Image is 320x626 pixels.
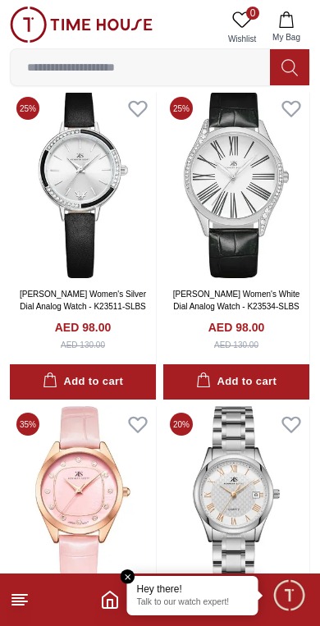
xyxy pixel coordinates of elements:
div: AED 130.00 [61,339,105,351]
h4: AED 98.00 [208,319,264,336]
button: My Bag [263,7,310,48]
img: Kenneth Scott Women's White Dial Analog Watch - K23534-SLBS [163,90,309,278]
img: Kenneth Scott Women's Analog White Rose Gold Highlight Dial Watch - K25504-SBSWK [163,406,309,594]
a: [PERSON_NAME] Women's Silver Dial Analog Watch - K23511-SLBS [20,290,146,311]
a: 0Wishlist [222,7,263,48]
span: 0 [246,7,259,20]
button: Add to cart [163,364,309,400]
div: Add to cart [196,372,277,391]
img: ... [10,7,153,43]
em: Close tooltip [121,569,135,584]
span: 35 % [16,413,39,436]
a: [PERSON_NAME] Women's White Dial Analog Watch - K23534-SLBS [173,290,300,311]
h4: AED 98.00 [55,319,111,336]
div: Hey there! [137,583,249,596]
button: Add to cart [10,364,156,400]
span: 25 % [16,97,39,120]
img: Kenneth Scott Women's Silver Dial Analog Watch - K23511-SLBS [10,90,156,278]
span: 20 % [170,413,193,436]
div: Chat Widget [272,578,308,614]
div: AED 130.00 [214,339,258,351]
img: Kenneth Scott Women's Pink Dial Analog Watch - K24508-RLPP [10,406,156,594]
a: Home [100,590,120,610]
p: Talk to our watch expert! [137,597,249,609]
span: My Bag [266,31,307,43]
div: Add to cart [43,372,123,391]
span: Wishlist [222,33,263,45]
span: 25 % [170,97,193,120]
